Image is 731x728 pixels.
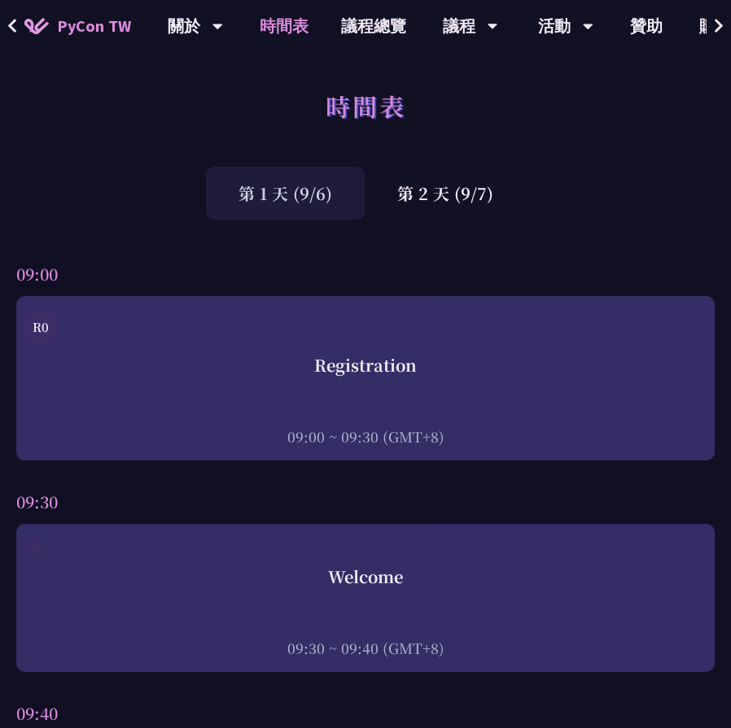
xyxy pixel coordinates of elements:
[24,565,707,589] div: Welcome
[24,638,707,658] div: 09:30 ~ 09:40 (GMT+8)
[8,6,147,46] a: PyCon TW
[24,353,707,377] div: Registration
[16,252,715,296] div: 09:00
[57,14,131,38] span: PyCon TW
[326,81,406,130] h1: 時間表
[24,18,49,34] img: Home icon of PyCon TW 2025
[24,426,707,447] div: 09:00 ~ 09:30 (GMT+8)
[206,167,365,220] div: 第 1 天 (9/6)
[24,311,57,343] div: R0
[16,480,715,524] div: 09:30
[365,167,526,220] div: 第 2 天 (9/7)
